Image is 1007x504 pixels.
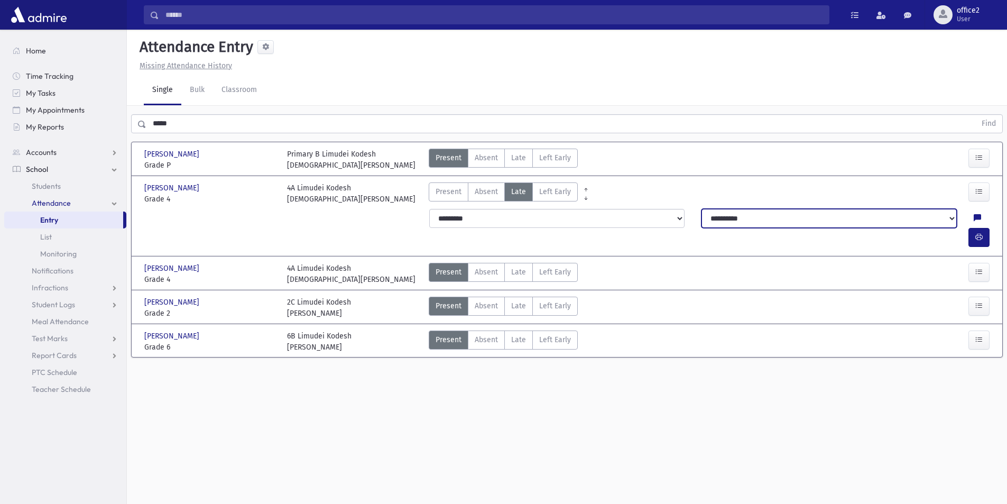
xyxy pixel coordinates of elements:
[975,115,1002,133] button: Find
[32,198,71,208] span: Attendance
[511,267,526,278] span: Late
[26,46,46,56] span: Home
[539,334,571,345] span: Left Early
[32,351,77,360] span: Report Cards
[32,181,61,191] span: Students
[4,195,126,212] a: Attendance
[32,384,91,394] span: Teacher Schedule
[4,228,126,245] a: List
[475,300,498,311] span: Absent
[4,212,123,228] a: Entry
[4,364,126,381] a: PTC Schedule
[32,317,89,326] span: Meal Attendance
[135,38,253,56] h5: Attendance Entry
[4,245,126,262] a: Monitoring
[429,263,578,285] div: AttTypes
[475,267,498,278] span: Absent
[539,267,571,278] span: Left Early
[475,186,498,197] span: Absent
[436,186,461,197] span: Present
[4,381,126,398] a: Teacher Schedule
[429,149,578,171] div: AttTypes
[4,161,126,178] a: School
[32,334,68,343] span: Test Marks
[32,368,77,377] span: PTC Schedule
[4,178,126,195] a: Students
[40,249,77,259] span: Monitoring
[436,334,461,345] span: Present
[429,297,578,319] div: AttTypes
[144,76,181,105] a: Single
[144,149,201,160] span: [PERSON_NAME]
[287,182,415,205] div: 4A Limudei Kodesh [DEMOGRAPHIC_DATA][PERSON_NAME]
[4,144,126,161] a: Accounts
[26,88,56,98] span: My Tasks
[135,61,232,70] a: Missing Attendance History
[287,263,415,285] div: 4A Limudei Kodesh [DEMOGRAPHIC_DATA][PERSON_NAME]
[32,266,73,276] span: Notifications
[144,342,276,353] span: Grade 6
[436,152,461,163] span: Present
[4,118,126,135] a: My Reports
[287,297,351,319] div: 2C Limudei Kodesh [PERSON_NAME]
[511,152,526,163] span: Late
[539,186,571,197] span: Left Early
[144,263,201,274] span: [PERSON_NAME]
[4,42,126,59] a: Home
[957,6,980,15] span: office2
[26,71,73,81] span: Time Tracking
[213,76,265,105] a: Classroom
[144,194,276,205] span: Grade 4
[287,331,352,353] div: 6B Limudei Kodesh [PERSON_NAME]
[429,331,578,353] div: AttTypes
[26,148,57,157] span: Accounts
[511,186,526,197] span: Late
[511,334,526,345] span: Late
[144,308,276,319] span: Grade 2
[144,160,276,171] span: Grade P
[32,283,68,292] span: Infractions
[957,15,980,23] span: User
[40,232,52,242] span: List
[26,105,85,115] span: My Appointments
[4,330,126,347] a: Test Marks
[539,152,571,163] span: Left Early
[511,300,526,311] span: Late
[144,297,201,308] span: [PERSON_NAME]
[436,300,461,311] span: Present
[475,334,498,345] span: Absent
[4,262,126,279] a: Notifications
[140,61,232,70] u: Missing Attendance History
[539,300,571,311] span: Left Early
[429,182,578,205] div: AttTypes
[4,313,126,330] a: Meal Attendance
[287,149,415,171] div: Primary B Limudei Kodesh [DEMOGRAPHIC_DATA][PERSON_NAME]
[4,279,126,296] a: Infractions
[144,274,276,285] span: Grade 4
[4,85,126,102] a: My Tasks
[475,152,498,163] span: Absent
[144,182,201,194] span: [PERSON_NAME]
[436,267,461,278] span: Present
[4,102,126,118] a: My Appointments
[26,164,48,174] span: School
[26,122,64,132] span: My Reports
[32,300,75,309] span: Student Logs
[4,296,126,313] a: Student Logs
[40,215,58,225] span: Entry
[8,4,69,25] img: AdmirePro
[4,347,126,364] a: Report Cards
[4,68,126,85] a: Time Tracking
[159,5,829,24] input: Search
[144,331,201,342] span: [PERSON_NAME]
[181,76,213,105] a: Bulk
